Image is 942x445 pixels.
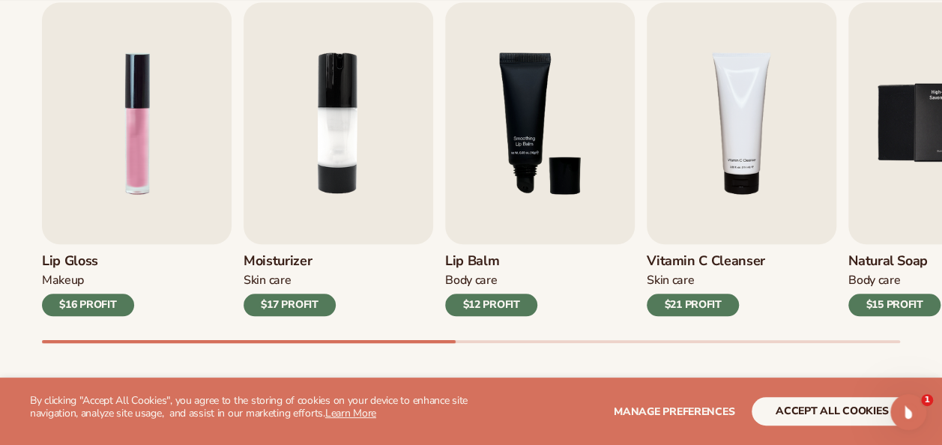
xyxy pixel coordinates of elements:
iframe: Intercom live chat [890,394,926,430]
h3: Natural Soap [848,253,941,270]
a: 1 / 9 [42,2,232,316]
a: Learn More [325,406,376,420]
div: Body Care [848,273,941,288]
h3: Lip Gloss [42,253,134,270]
h3: Lip Balm [445,253,537,270]
a: 3 / 9 [445,2,635,316]
h3: Moisturizer [244,253,336,270]
button: Manage preferences [614,397,734,426]
div: $16 PROFIT [42,294,134,316]
a: 4 / 9 [647,2,836,316]
h3: Vitamin C Cleanser [647,253,765,270]
p: By clicking "Accept All Cookies", you agree to the storing of cookies on your device to enhance s... [30,395,471,420]
div: $21 PROFIT [647,294,739,316]
div: Skin Care [647,273,765,288]
div: $17 PROFIT [244,294,336,316]
div: Makeup [42,273,134,288]
button: accept all cookies [752,397,912,426]
div: $12 PROFIT [445,294,537,316]
a: 2 / 9 [244,2,433,316]
span: Manage preferences [614,405,734,419]
span: 1 [921,394,933,406]
div: $15 PROFIT [848,294,941,316]
div: Skin Care [244,273,336,288]
div: Body Care [445,273,537,288]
